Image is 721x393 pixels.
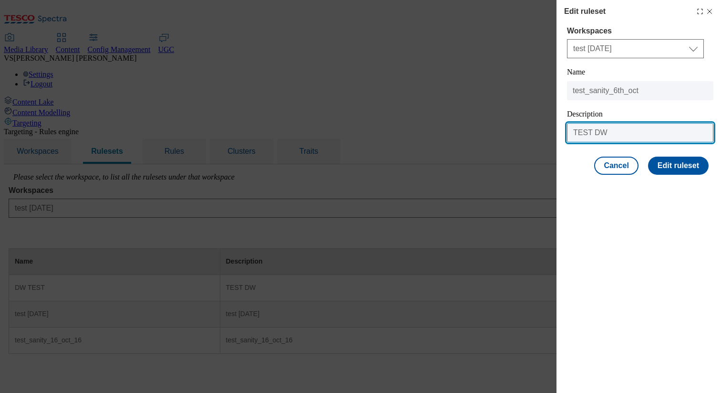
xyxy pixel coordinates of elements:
label: Workspaces [567,27,704,35]
input: Enter description [567,123,713,142]
h4: Edit ruleset [564,6,606,17]
label: Description [567,110,603,118]
label: Name [567,68,585,76]
button: Edit ruleset [648,157,709,175]
input: Enter name [567,81,713,100]
button: Cancel [594,157,638,175]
